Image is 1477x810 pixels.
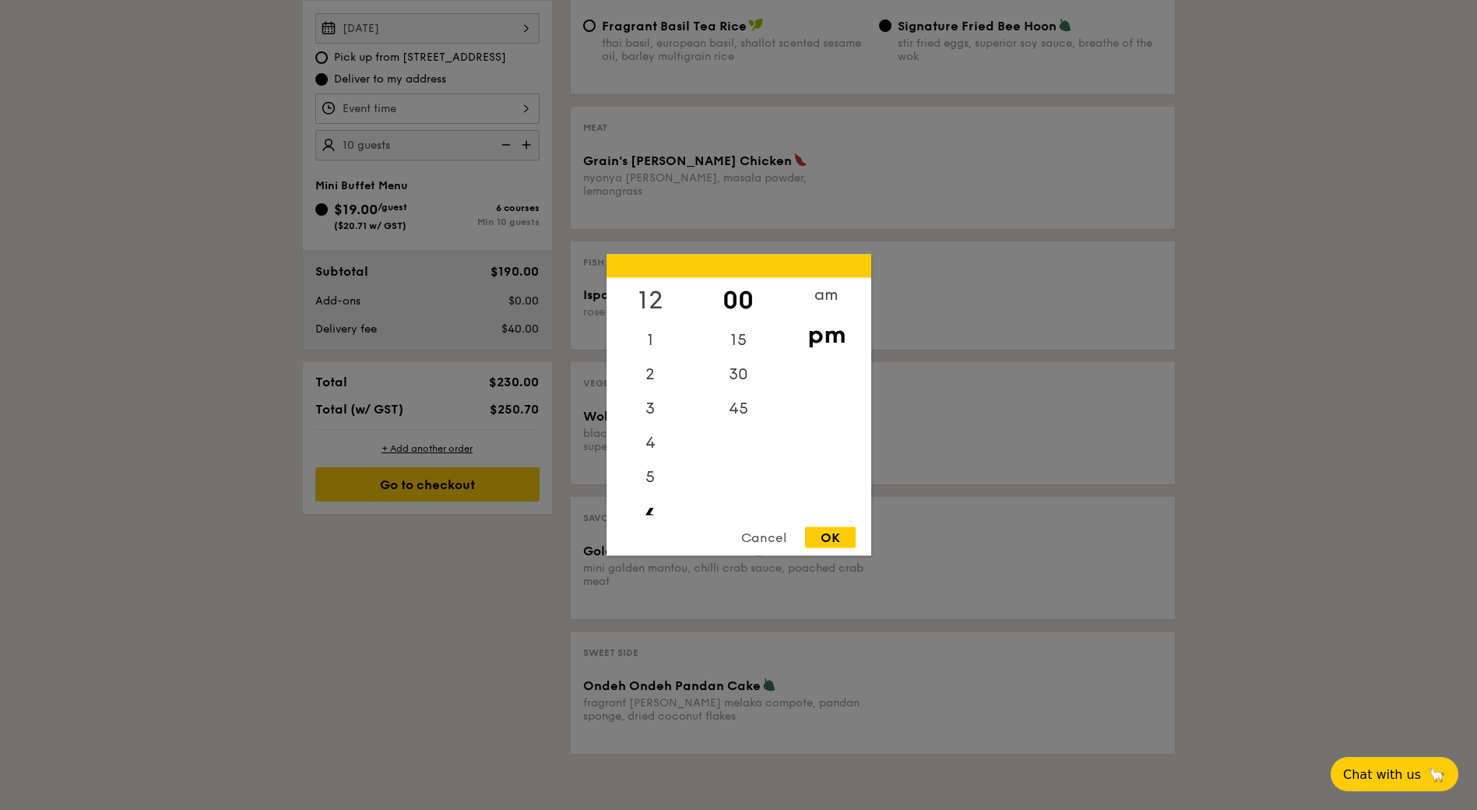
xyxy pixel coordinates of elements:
div: 00 [695,278,782,323]
div: OK [805,527,856,548]
div: Cancel [726,527,802,548]
span: 🦙 [1427,766,1446,784]
div: 2 [607,357,695,392]
div: 6 [607,495,695,540]
div: 45 [695,392,782,426]
div: 1 [607,323,695,357]
div: 4 [607,426,695,460]
div: 3 [607,392,695,426]
div: 5 [607,460,695,495]
div: 30 [695,357,782,392]
div: 15 [695,323,782,357]
div: am [782,278,870,312]
div: 12 [607,278,695,323]
button: Chat with us🦙 [1331,757,1458,791]
span: Chat with us [1343,767,1421,782]
div: pm [782,312,870,357]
